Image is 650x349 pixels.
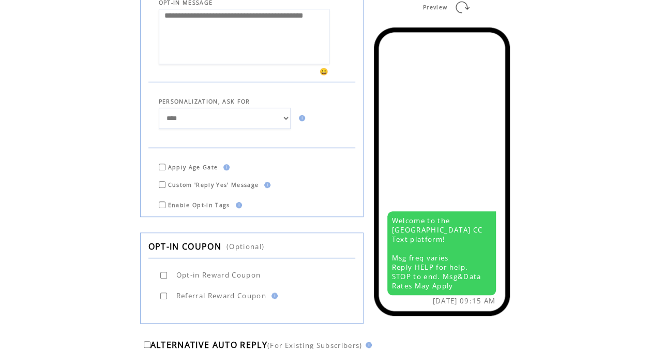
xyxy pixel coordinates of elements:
span: 😀 [320,67,329,76]
img: help.gif [261,182,270,188]
img: help.gif [268,293,278,299]
span: Preview [423,4,447,11]
span: PERSONALIZATION, ASK FOR [159,98,250,105]
span: OPT-IN COUPON [148,241,221,252]
span: Apply Age Gate [168,164,218,171]
span: [DATE] 09:15 AM [433,296,496,306]
img: help.gif [233,202,242,208]
span: (Optional) [226,242,264,251]
span: Enable Opt-in Tags [168,201,230,209]
span: Opt-in Reward Coupon [176,270,261,280]
img: help.gif [296,115,305,121]
img: help.gif [220,164,230,170]
span: Custom 'Reply Yes' Message [168,181,259,188]
img: help.gif [362,342,372,348]
span: Referral Reward Coupon [176,291,266,300]
span: Welcome to the [GEOGRAPHIC_DATA] CC Text platform! Msg freq varies Reply HELP for help. STOP to e... [392,216,483,290]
